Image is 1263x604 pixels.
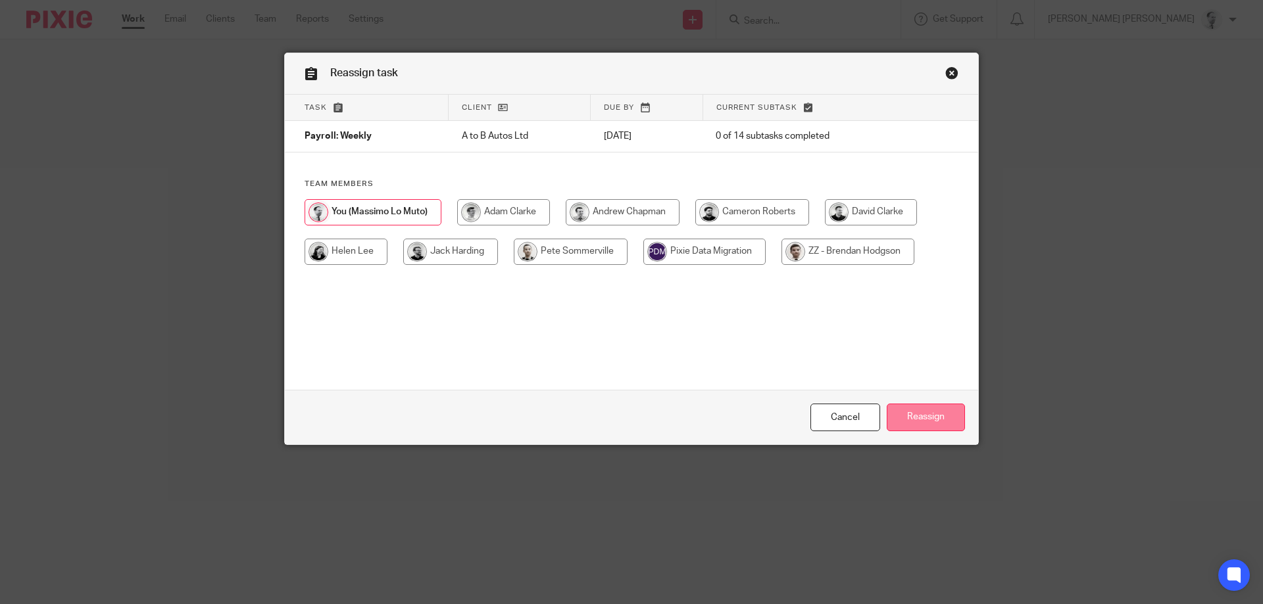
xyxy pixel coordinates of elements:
h4: Team members [305,179,958,189]
p: [DATE] [604,129,689,143]
span: Due by [604,104,634,111]
input: Reassign [887,404,965,432]
td: 0 of 14 subtasks completed [703,121,918,152]
span: Current subtask [716,104,797,111]
a: Close this dialog window [945,66,958,84]
p: A to B Autos Ltd [462,129,578,143]
a: Close this dialog window [810,404,880,432]
span: Client [462,104,492,111]
span: Reassign task [330,68,398,78]
span: Payroll: Weekly [305,132,372,141]
span: Task [305,104,327,111]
